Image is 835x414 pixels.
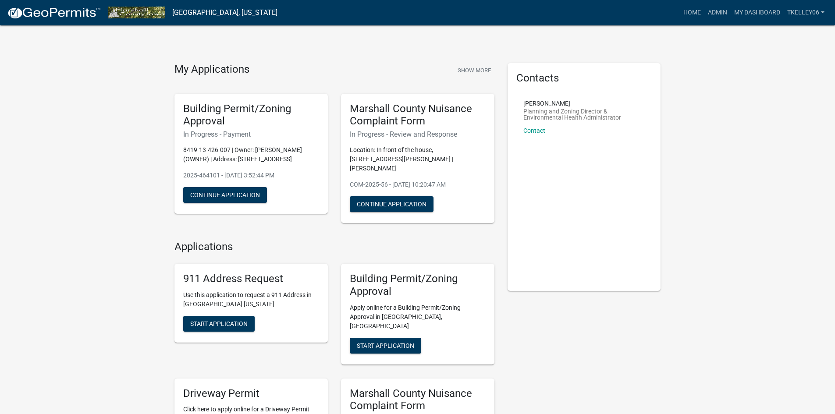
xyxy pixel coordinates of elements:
[183,387,319,400] h5: Driveway Permit
[357,342,414,349] span: Start Application
[350,145,486,173] p: Location: In front of the house, [STREET_ADDRESS][PERSON_NAME] | [PERSON_NAME]
[350,387,486,413] h5: Marshall County Nuisance Complaint Form
[350,180,486,189] p: COM-2025-56 - [DATE] 10:20:47 AM
[523,100,645,106] p: [PERSON_NAME]
[350,196,433,212] button: Continue Application
[350,130,486,138] h6: In Progress - Review and Response
[172,5,277,20] a: [GEOGRAPHIC_DATA], [US_STATE]
[516,72,652,85] h5: Contacts
[183,171,319,180] p: 2025-464101 - [DATE] 3:52:44 PM
[183,272,319,285] h5: 911 Address Request
[523,127,545,134] a: Contact
[183,316,255,332] button: Start Application
[350,272,486,298] h5: Building Permit/Zoning Approval
[174,241,494,253] h4: Applications
[350,338,421,354] button: Start Application
[183,103,319,128] h5: Building Permit/Zoning Approval
[174,63,249,76] h4: My Applications
[350,303,486,331] p: Apply online for a Building Permit/Zoning Approval in [GEOGRAPHIC_DATA], [GEOGRAPHIC_DATA]
[108,7,165,18] img: Marshall County, Iowa
[350,103,486,128] h5: Marshall County Nuisance Complaint Form
[731,4,784,21] a: My Dashboard
[784,4,828,21] a: Tkelley06
[183,290,319,309] p: Use this application to request a 911 Address in [GEOGRAPHIC_DATA] [US_STATE]
[454,63,494,78] button: Show More
[183,187,267,203] button: Continue Application
[183,405,319,414] p: Click here to apply online for a Driveway Permit
[704,4,731,21] a: Admin
[183,130,319,138] h6: In Progress - Payment
[183,145,319,164] p: 8419-13-426-007 | Owner: [PERSON_NAME] (OWNER) | Address: [STREET_ADDRESS]
[523,108,645,120] p: Planning and Zoning Director & Environmental Health Administrator
[190,320,248,327] span: Start Application
[680,4,704,21] a: Home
